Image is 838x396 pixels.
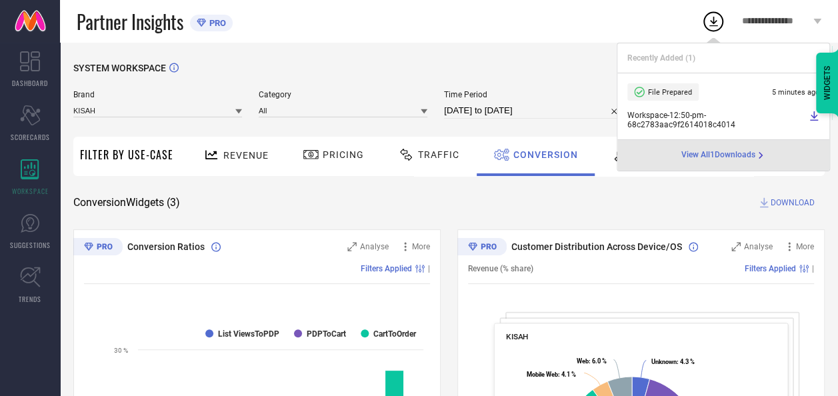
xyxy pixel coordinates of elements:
[10,240,51,250] span: SUGGESTIONS
[80,147,173,163] span: Filter By Use-Case
[444,103,623,119] input: Select time period
[771,196,815,209] span: DOWNLOAD
[809,111,819,129] a: Download
[11,132,50,142] span: SCORECARDS
[127,241,205,252] span: Conversion Ratios
[627,111,805,129] span: Workspace - 12:50-pm - 68c2783aac9f2614018c4014
[19,294,41,304] span: TRENDS
[648,88,692,97] span: File Prepared
[513,149,578,160] span: Conversion
[744,242,773,251] span: Analyse
[373,329,417,339] text: CartToOrder
[651,358,677,365] tspan: Unknown
[73,90,242,99] span: Brand
[73,238,123,258] div: Premium
[527,370,576,377] text: : 4.1 %
[812,264,814,273] span: |
[444,90,623,99] span: Time Period
[577,357,607,365] text: : 6.0 %
[468,264,533,273] span: Revenue (% share)
[12,78,48,88] span: DASHBOARD
[323,149,364,160] span: Pricing
[259,90,427,99] span: Category
[428,264,430,273] span: |
[218,329,279,339] text: List ViewsToPDP
[796,242,814,251] span: More
[681,150,766,161] a: View All1Downloads
[627,53,695,63] span: Recently Added ( 1 )
[73,196,180,209] span: Conversion Widgets ( 3 )
[745,264,796,273] span: Filters Applied
[577,357,589,365] tspan: Web
[457,238,507,258] div: Premium
[73,63,166,73] span: SYSTEM WORKSPACE
[114,347,128,354] text: 30 %
[307,329,346,339] text: PDPToCart
[206,18,226,28] span: PRO
[360,242,389,251] span: Analyse
[506,332,529,341] span: KISAH
[223,150,269,161] span: Revenue
[361,264,412,273] span: Filters Applied
[701,9,725,33] div: Open download list
[511,241,682,252] span: Customer Distribution Across Device/OS
[77,8,183,35] span: Partner Insights
[418,149,459,160] span: Traffic
[12,186,49,196] span: WORKSPACE
[681,150,755,161] span: View All 1 Downloads
[731,242,741,251] svg: Zoom
[412,242,430,251] span: More
[681,150,766,161] div: Open download page
[527,370,558,377] tspan: Mobile Web
[651,358,695,365] text: : 4.3 %
[347,242,357,251] svg: Zoom
[772,88,819,97] span: 5 minutes ago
